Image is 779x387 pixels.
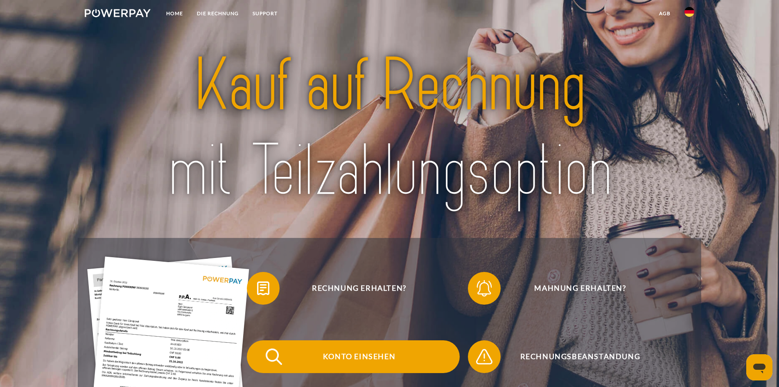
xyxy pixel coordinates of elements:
iframe: Schaltfläche zum Öffnen des Messaging-Fensters [746,354,772,380]
a: DIE RECHNUNG [190,6,246,21]
a: agb [652,6,677,21]
button: Mahnung erhalten? [468,272,681,305]
span: Mahnung erhalten? [480,272,680,305]
span: Konto einsehen [259,340,459,373]
img: qb_bill.svg [253,278,273,299]
button: Rechnungsbeanstandung [468,340,681,373]
img: title-powerpay_de.svg [115,39,664,218]
a: SUPPORT [246,6,285,21]
span: Rechnungsbeanstandung [480,340,680,373]
span: Rechnung erhalten? [259,272,459,305]
button: Rechnung erhalten? [247,272,460,305]
img: de [684,7,694,17]
button: Konto einsehen [247,340,460,373]
img: qb_warning.svg [474,346,494,367]
img: qb_search.svg [264,346,284,367]
a: Home [159,6,190,21]
img: qb_bell.svg [474,278,494,299]
img: logo-powerpay-white.svg [85,9,151,17]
